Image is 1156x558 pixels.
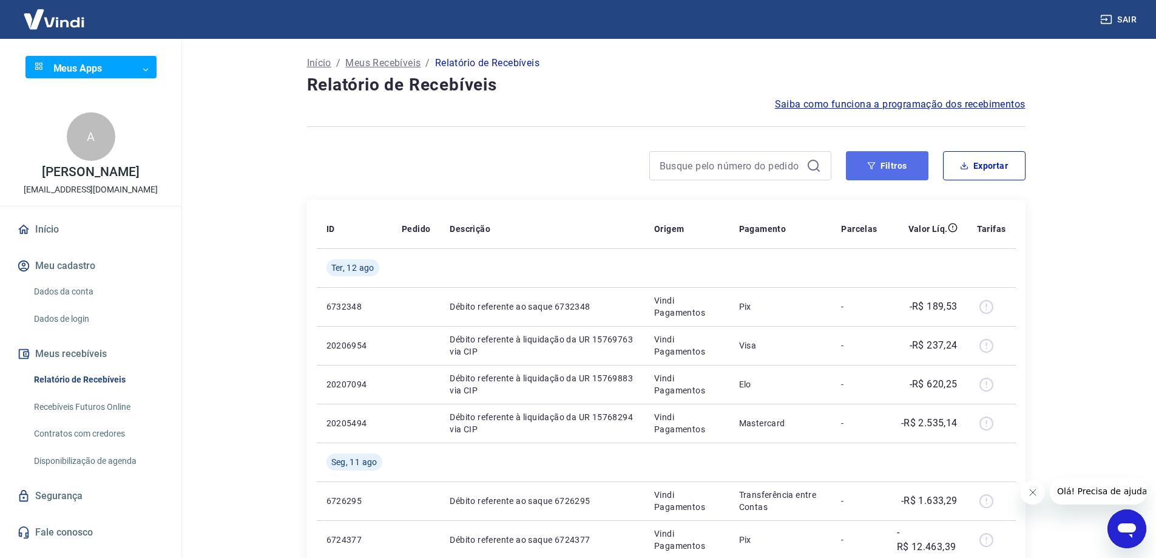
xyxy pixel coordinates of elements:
p: -R$ 620,25 [910,377,958,392]
p: - [841,339,877,352]
p: Valor Líq. [908,223,948,235]
p: Origem [654,223,684,235]
p: [EMAIL_ADDRESS][DOMAIN_NAME] [24,183,158,196]
p: Débito referente à liquidação da UR 15769883 via CIP [450,372,635,396]
p: Débito referente ao saque 6724377 [450,534,635,546]
p: - [841,495,877,507]
p: Transferência entre Contas [739,489,822,513]
p: -R$ 12.463,39 [897,525,958,554]
iframe: Botão para abrir a janela de mensagens [1107,509,1146,548]
p: -R$ 237,24 [910,338,958,353]
p: Vindi Pagamentos [654,372,720,396]
p: 20206954 [326,339,382,352]
button: Meu cadastro [15,253,167,279]
a: Dados da conta [29,279,167,304]
p: - [841,378,877,390]
a: Contratos com credores [29,421,167,446]
a: Saiba como funciona a programação dos recebimentos [775,97,1026,112]
p: Vindi Pagamentos [654,294,720,319]
a: Meus Recebíveis [345,56,421,70]
a: Dados de login [29,307,167,332]
a: Início [307,56,331,70]
p: Pagamento [739,223,786,235]
span: Ter, 12 ago [331,262,374,274]
a: Recebíveis Futuros Online [29,395,167,420]
p: Pix [739,534,822,546]
input: Busque pelo número do pedido [660,157,802,175]
button: Filtros [846,151,928,180]
p: - [841,417,877,429]
span: Olá! Precisa de ajuda? [7,9,102,18]
p: Vindi Pagamentos [654,411,720,435]
p: ID [326,223,335,235]
p: Pedido [402,223,430,235]
p: 6732348 [326,301,382,313]
p: Parcelas [841,223,877,235]
p: Débito referente ao saque 6726295 [450,495,635,507]
p: Tarifas [977,223,1006,235]
p: -R$ 1.633,29 [901,494,958,508]
p: Visa [739,339,822,352]
button: Sair [1098,9,1141,31]
div: A [67,112,115,161]
p: Elo [739,378,822,390]
img: Vindi [15,1,93,38]
p: Débito referente ao saque 6732348 [450,301,635,313]
iframe: Mensagem da empresa [1050,478,1146,505]
p: Vindi Pagamentos [654,528,720,552]
p: Descrição [450,223,490,235]
p: Vindi Pagamentos [654,333,720,358]
h4: Relatório de Recebíveis [307,73,1026,97]
p: 6724377 [326,534,382,546]
p: 6726295 [326,495,382,507]
p: 20207094 [326,378,382,390]
a: Relatório de Recebíveis [29,367,167,392]
p: - [841,534,877,546]
p: Pix [739,301,822,313]
p: -R$ 189,53 [910,299,958,314]
a: Início [15,216,167,243]
p: Débito referente à liquidação da UR 15768294 via CIP [450,411,635,435]
p: -R$ 2.535,14 [901,416,958,430]
p: [PERSON_NAME] [42,166,139,179]
p: 20205494 [326,417,382,429]
p: / [425,56,430,70]
iframe: Fechar mensagem [1021,480,1045,505]
button: Exportar [943,151,1026,180]
a: Fale conosco [15,519,167,546]
span: Seg, 11 ago [331,456,377,468]
p: Vindi Pagamentos [654,489,720,513]
a: Disponibilização de agenda [29,449,167,474]
a: Segurança [15,483,167,509]
p: / [336,56,340,70]
p: Mastercard [739,417,822,429]
button: Meus recebíveis [15,341,167,367]
p: Relatório de Recebíveis [435,56,539,70]
p: - [841,301,877,313]
p: Débito referente à liquidação da UR 15769763 via CIP [450,333,635,358]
